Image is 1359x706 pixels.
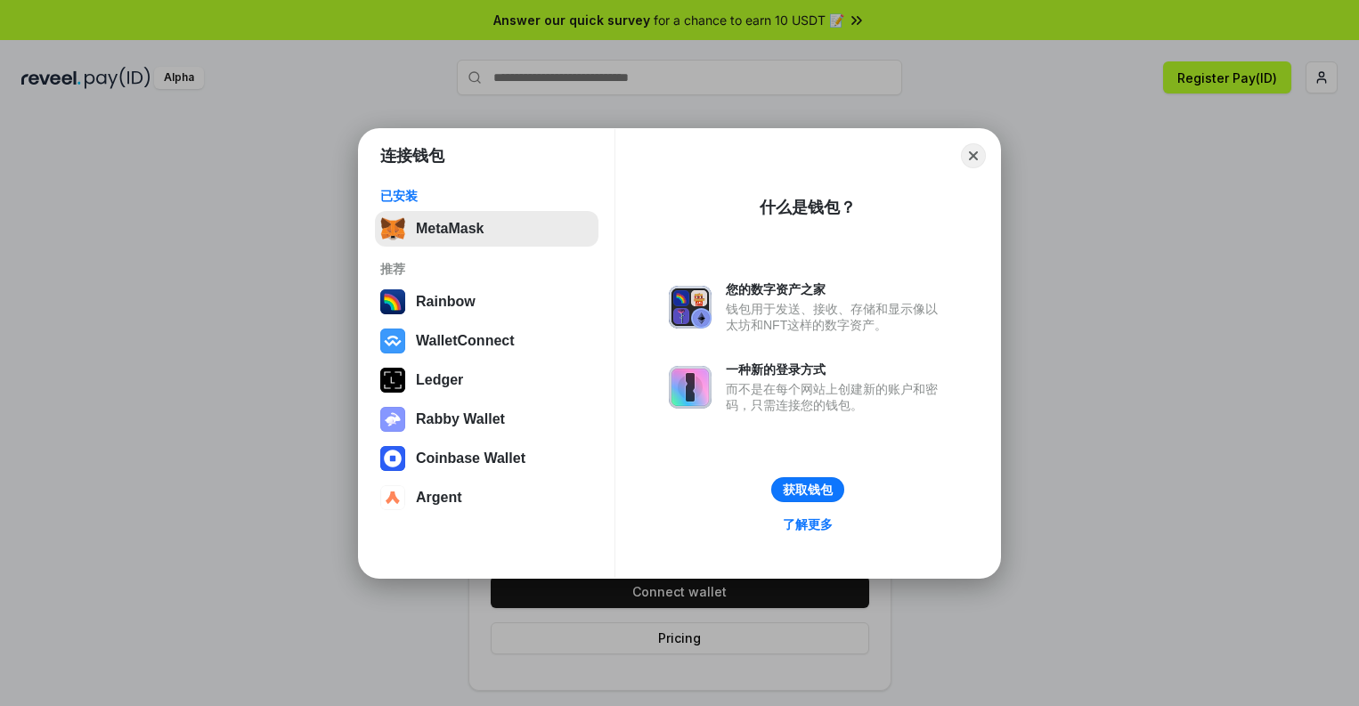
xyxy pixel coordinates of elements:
div: Coinbase Wallet [416,450,525,467]
div: WalletConnect [416,333,515,349]
img: svg+xml,%3Csvg%20width%3D%2228%22%20height%3D%2228%22%20viewBox%3D%220%200%2028%2028%22%20fill%3D... [380,329,405,353]
div: 已安装 [380,188,593,204]
button: Argent [375,480,598,515]
div: 一种新的登录方式 [726,361,947,377]
img: svg+xml,%3Csvg%20fill%3D%22none%22%20height%3D%2233%22%20viewBox%3D%220%200%2035%2033%22%20width%... [380,216,405,241]
div: 什么是钱包？ [760,197,856,218]
button: Rabby Wallet [375,402,598,437]
button: Ledger [375,362,598,398]
img: svg+xml,%3Csvg%20xmlns%3D%22http%3A%2F%2Fwww.w3.org%2F2000%2Fsvg%22%20fill%3D%22none%22%20viewBox... [380,407,405,432]
button: 获取钱包 [771,477,844,502]
div: 了解更多 [783,516,833,532]
div: 推荐 [380,261,593,277]
img: svg+xml,%3Csvg%20xmlns%3D%22http%3A%2F%2Fwww.w3.org%2F2000%2Fsvg%22%20fill%3D%22none%22%20viewBox... [669,286,712,329]
div: 您的数字资产之家 [726,281,947,297]
img: svg+xml,%3Csvg%20width%3D%2228%22%20height%3D%2228%22%20viewBox%3D%220%200%2028%2028%22%20fill%3D... [380,446,405,471]
button: MetaMask [375,211,598,247]
div: Ledger [416,372,463,388]
button: Rainbow [375,284,598,320]
img: svg+xml,%3Csvg%20width%3D%2228%22%20height%3D%2228%22%20viewBox%3D%220%200%2028%2028%22%20fill%3D... [380,485,405,510]
button: Close [961,143,986,168]
img: svg+xml,%3Csvg%20width%3D%22120%22%20height%3D%22120%22%20viewBox%3D%220%200%20120%20120%22%20fil... [380,289,405,314]
h1: 连接钱包 [380,145,444,166]
img: svg+xml,%3Csvg%20xmlns%3D%22http%3A%2F%2Fwww.w3.org%2F2000%2Fsvg%22%20width%3D%2228%22%20height%3... [380,368,405,393]
div: Rainbow [416,294,476,310]
a: 了解更多 [772,513,843,536]
div: 获取钱包 [783,482,833,498]
div: 钱包用于发送、接收、存储和显示像以太坊和NFT这样的数字资产。 [726,301,947,333]
button: Coinbase Wallet [375,441,598,476]
div: MetaMask [416,221,484,237]
button: WalletConnect [375,323,598,359]
div: Rabby Wallet [416,411,505,427]
img: svg+xml,%3Csvg%20xmlns%3D%22http%3A%2F%2Fwww.w3.org%2F2000%2Fsvg%22%20fill%3D%22none%22%20viewBox... [669,366,712,409]
div: 而不是在每个网站上创建新的账户和密码，只需连接您的钱包。 [726,381,947,413]
div: Argent [416,490,462,506]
